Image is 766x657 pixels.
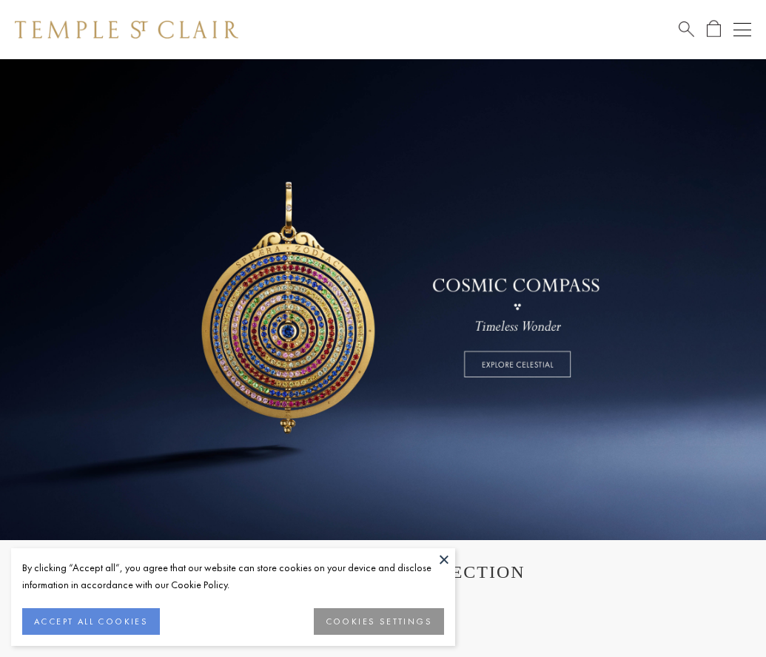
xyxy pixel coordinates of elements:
button: Open navigation [733,21,751,38]
a: Search [679,20,694,38]
button: COOKIES SETTINGS [314,608,444,635]
a: Open Shopping Bag [707,20,721,38]
button: ACCEPT ALL COOKIES [22,608,160,635]
div: By clicking “Accept all”, you agree that our website can store cookies on your device and disclos... [22,559,444,593]
img: Temple St. Clair [15,21,238,38]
